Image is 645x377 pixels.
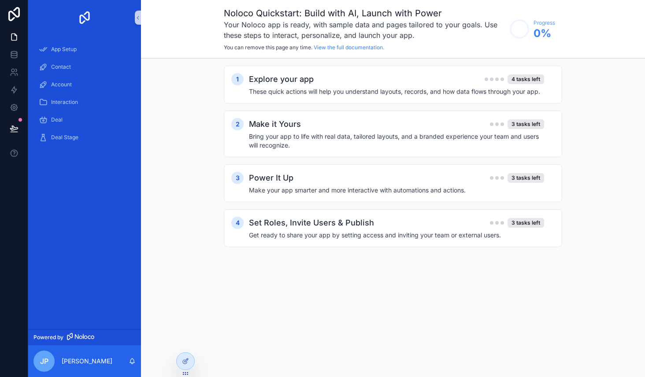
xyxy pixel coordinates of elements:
[33,77,136,92] a: Account
[508,74,544,84] div: 4 tasks left
[224,44,312,51] span: You can remove this page any time.
[249,132,544,150] h4: Bring your app to life with real data, tailored layouts, and a branded experience your team and u...
[51,63,71,70] span: Contact
[51,116,63,123] span: Deal
[314,44,384,51] a: View the full documentation.
[508,119,544,129] div: 3 tasks left
[231,73,244,85] div: 1
[78,11,92,25] img: App logo
[141,59,645,272] div: scrollable content
[231,118,244,130] div: 2
[249,118,301,130] h2: Make it Yours
[534,26,555,41] span: 0 %
[33,59,136,75] a: Contact
[508,218,544,228] div: 3 tasks left
[51,46,77,53] span: App Setup
[249,87,544,96] h4: These quick actions will help you understand layouts, records, and how data flows through your app.
[249,73,314,85] h2: Explore your app
[231,172,244,184] div: 3
[62,357,112,366] p: [PERSON_NAME]
[28,329,141,345] a: Powered by
[508,173,544,183] div: 3 tasks left
[224,7,505,19] h1: Noloco Quickstart: Build with AI, Launch with Power
[249,217,374,229] h2: Set Roles, Invite Users & Publish
[534,19,555,26] span: Progress
[51,81,72,88] span: Account
[224,19,505,41] h3: Your Noloco app is ready, with sample data and pages tailored to your goals. Use these steps to i...
[249,186,544,195] h4: Make your app smarter and more interactive with automations and actions.
[40,356,48,366] span: JP
[33,112,136,128] a: Deal
[33,41,136,57] a: App Setup
[33,94,136,110] a: Interaction
[51,134,78,141] span: Deal Stage
[249,231,544,240] h4: Get ready to share your app by setting access and inviting your team or external users.
[33,129,136,145] a: Deal Stage
[28,35,141,157] div: scrollable content
[231,217,244,229] div: 4
[51,99,78,106] span: Interaction
[249,172,293,184] h2: Power It Up
[33,334,63,341] span: Powered by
